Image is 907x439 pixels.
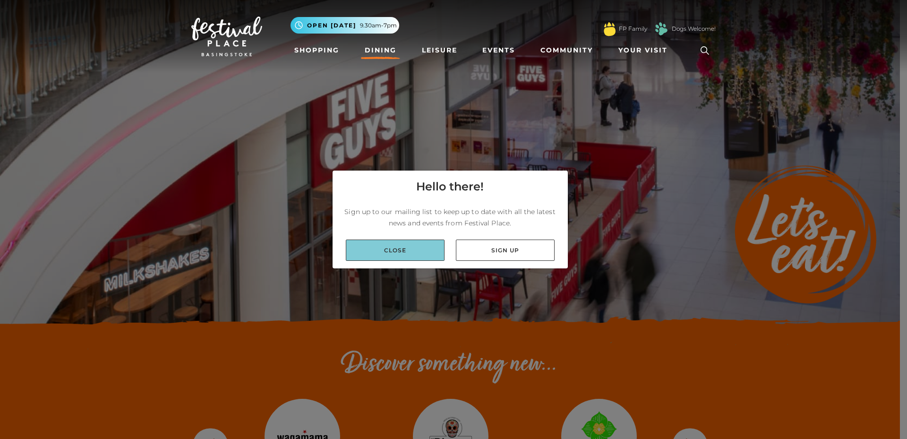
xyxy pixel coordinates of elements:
img: Festival Place Logo [191,17,262,56]
span: Open [DATE] [307,21,356,30]
a: Close [346,240,445,261]
a: Community [537,42,597,59]
span: 9.30am-7pm [360,21,397,30]
span: Your Visit [618,45,667,55]
a: FP Family [619,25,647,33]
p: Sign up to our mailing list to keep up to date with all the latest news and events from Festival ... [340,206,560,229]
a: Your Visit [615,42,676,59]
a: Shopping [291,42,343,59]
a: Dining [361,42,400,59]
a: Events [479,42,519,59]
h4: Hello there! [416,178,484,195]
a: Leisure [418,42,461,59]
a: Dogs Welcome! [672,25,716,33]
a: Sign up [456,240,555,261]
button: Open [DATE] 9.30am-7pm [291,17,399,34]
